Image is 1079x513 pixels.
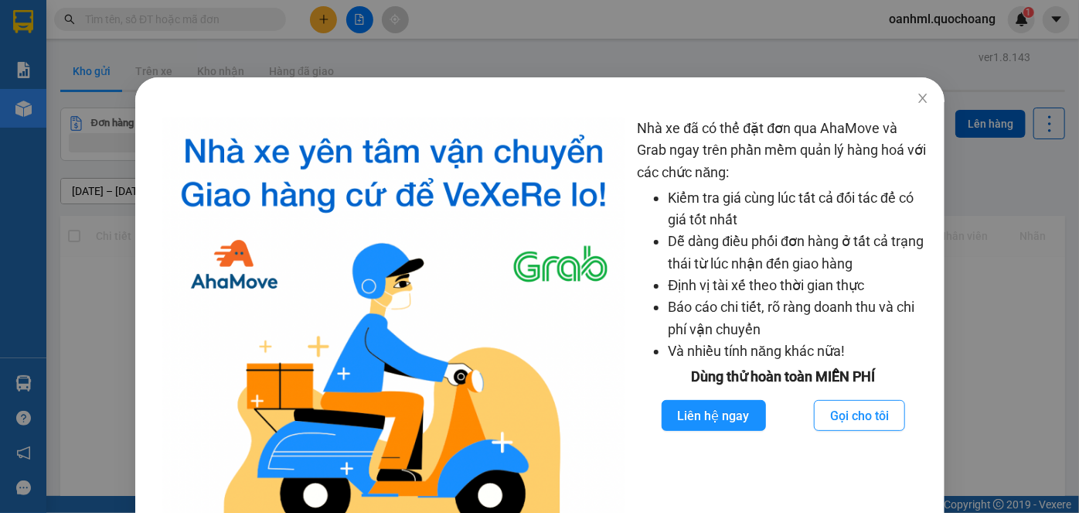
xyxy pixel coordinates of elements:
[829,406,888,426] span: Gọi cho tôi
[668,231,929,275] li: Dễ dàng điều phối đơn hàng ở tất cả trạng thái từ lúc nhận đến giao hàng
[668,340,929,362] li: Và nhiều tính năng khác nữa!
[661,400,765,431] button: Liên hệ ngay
[668,187,929,231] li: Kiểm tra giá cùng lúc tất cả đối tác để có giá tốt nhất
[917,92,929,104] span: close
[637,366,929,388] div: Dùng thử hoàn toàn MIỄN PHÍ
[668,296,929,340] li: Báo cáo chi tiết, rõ ràng doanh thu và chi phí vận chuyển
[668,275,929,296] li: Định vị tài xế theo thời gian thực
[813,400,904,431] button: Gọi cho tôi
[677,406,749,426] span: Liên hệ ngay
[901,77,945,121] button: Close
